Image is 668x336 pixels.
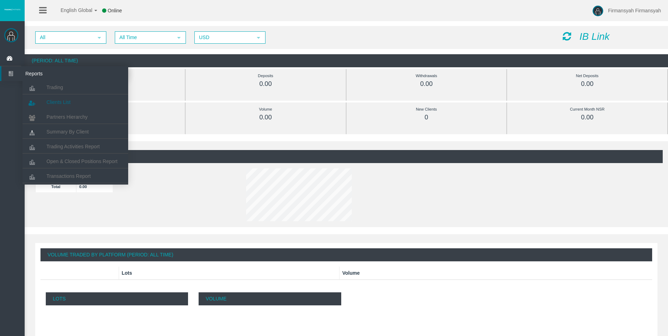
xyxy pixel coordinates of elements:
span: select [176,35,182,41]
div: Net Deposits [523,72,651,80]
span: Trading Activities Report [46,144,100,149]
div: Volume Traded By Platform (Period: All Time) [40,248,652,261]
a: Summary By Client [23,125,128,138]
i: IB Link [579,31,610,42]
span: English Global [51,7,92,13]
div: 0.00 [201,80,330,88]
span: Firmansyah Firmansyah [608,8,661,13]
span: All [36,32,93,43]
a: Reports [1,66,128,81]
td: Total [36,181,76,192]
span: All Time [116,32,173,43]
div: (Period: All Time) [30,150,663,163]
span: Summary By Client [46,129,89,135]
span: USD [195,32,252,43]
div: (Period: All Time) [25,54,668,67]
div: 0.00 [201,113,330,122]
p: Volume [199,292,341,305]
td: 0.00 [76,181,113,192]
span: Transactions Report [46,173,91,179]
div: 0.00 [523,80,651,88]
span: Open & Closed Positions Report [46,158,118,164]
div: New Clients [362,105,491,113]
div: 0.00 [523,113,651,122]
p: Lots [46,292,188,305]
div: Deposits [201,72,330,80]
a: Trading Activities Report [23,140,128,153]
span: Partners Hierarchy [46,114,88,120]
a: Clients List [23,96,128,108]
span: Trading [46,85,63,90]
div: Volume [201,105,330,113]
th: Volume [339,267,653,280]
span: select [96,35,102,41]
a: Open & Closed Positions Report [23,155,128,168]
th: Lots [119,267,339,280]
img: user-image [593,6,603,16]
a: Partners Hierarchy [23,111,128,123]
span: Online [108,8,122,13]
div: Current Month NSR [523,105,651,113]
span: Clients List [46,99,70,105]
a: Trading [23,81,128,94]
span: Reports [20,66,89,81]
div: 0 [362,113,491,122]
a: Transactions Report [23,170,128,182]
i: Reload Dashboard [563,31,571,41]
img: logo.svg [4,8,21,11]
div: 0.00 [362,80,491,88]
div: Withdrawals [362,72,491,80]
span: select [256,35,261,41]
